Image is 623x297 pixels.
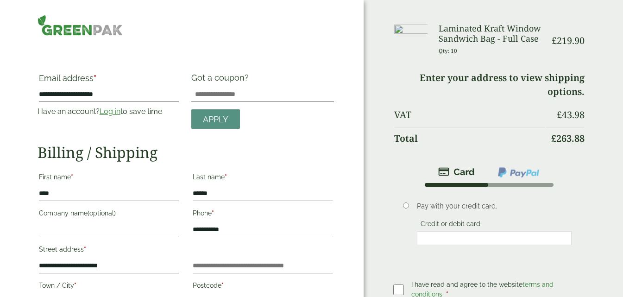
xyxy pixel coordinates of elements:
label: Last name [193,171,333,186]
bdi: 43.98 [557,108,585,121]
p: Have an account? to save time [38,106,180,117]
img: stripe.png [438,166,475,177]
a: Log in [100,107,120,116]
label: Credit or debit card [417,220,484,230]
a: Apply [191,109,240,129]
span: £ [551,132,556,145]
img: ppcp-gateway.png [497,166,540,178]
bdi: 219.90 [552,34,585,47]
span: £ [557,108,562,121]
label: Town / City [39,279,179,295]
label: First name [39,171,179,186]
span: Apply [203,114,228,125]
span: £ [552,34,557,47]
abbr: required [84,246,86,253]
h2: Billing / Shipping [38,144,334,161]
label: Email address [39,74,179,87]
abbr: required [212,209,214,217]
td: Enter your address to view shipping options. [394,67,585,103]
small: Qty: 10 [439,47,457,54]
abbr: required [74,282,76,289]
bdi: 263.88 [551,132,585,145]
label: Street address [39,243,179,259]
img: GreenPak Supplies [38,15,123,36]
label: Got a coupon? [191,73,252,87]
label: Company name [39,207,179,222]
label: Phone [193,207,333,222]
abbr: required [225,173,227,181]
th: Total [394,127,545,150]
abbr: required [71,173,73,181]
abbr: required [221,282,224,289]
label: Postcode [193,279,333,295]
span: (optional) [88,209,116,217]
abbr: required [94,73,96,83]
p: Pay with your credit card. [417,201,571,211]
th: VAT [394,104,545,126]
iframe: Secure card payment input frame [420,234,568,242]
h3: Laminated Kraft Window Sandwich Bag - Full Case [439,24,545,44]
